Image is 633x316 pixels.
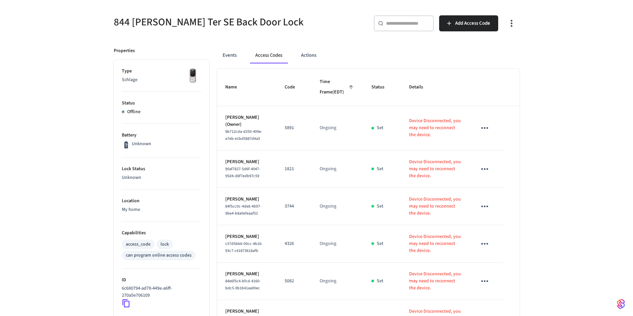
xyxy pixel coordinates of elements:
[409,159,461,180] p: Device Disconnected, you may need to reconnect the device.
[122,230,201,237] p: Capabilities
[409,117,461,138] p: Device Disconnected, you may need to reconnect the device.
[250,47,288,63] button: Access Codes
[617,299,625,309] img: SeamLogoGradient.69752ec5.svg
[126,241,150,248] div: access_code
[225,233,269,240] p: [PERSON_NAME]
[122,277,201,284] p: ID
[225,82,246,92] span: Name
[217,47,242,63] button: Events
[114,47,135,54] p: Properties
[409,82,432,92] span: Details
[161,241,169,248] div: lock
[225,308,269,315] p: [PERSON_NAME]
[409,233,461,254] p: Device Disconnected, you may need to reconnect the device.
[132,140,151,147] p: Unknown
[122,206,201,213] p: My home
[122,198,201,205] p: Location
[285,166,304,173] p: 1821
[285,124,304,131] p: 5891
[225,196,269,203] p: [PERSON_NAME]
[225,166,260,179] span: 90af7827-5d6f-4047-95d4-d8f7edb97c59
[312,150,363,188] td: Ongoing
[377,166,383,173] p: Set
[122,166,201,173] p: Lock Status
[225,278,261,291] span: 84e6f5c4-bfcd-4160-bdc5-9b1b41aa00ec
[225,129,262,141] span: 9b712cda-d250-409e-a7eb-e1bd5887d4a3
[455,19,490,28] span: Add Access Code
[409,196,461,217] p: Device Disconnected, you may need to reconnect the device.
[127,108,140,115] p: Offline
[312,225,363,263] td: Ongoing
[320,77,355,98] span: Time Frame(EDT)
[225,241,263,254] span: c57d5bb6-00cc-4b16-93c7-c61873618afb
[371,82,393,92] span: Status
[409,271,461,292] p: Device Disconnected, you may need to reconnect the device.
[377,278,383,285] p: Set
[285,82,304,92] span: Code
[377,240,383,247] p: Set
[439,15,498,31] button: Add Access Code
[122,68,201,75] p: Type
[122,76,201,83] p: Schlage
[312,263,363,300] td: Ongoing
[217,47,520,63] div: ant example
[225,271,269,278] p: [PERSON_NAME]
[225,159,269,166] p: [PERSON_NAME]
[122,285,199,299] p: 6c680794-ad78-449e-a6ff-270a5e706109
[225,204,261,216] span: 84f5cc0c-4de8-4b97-9be4-b8a0efeaaf52
[377,124,383,131] p: Set
[185,68,201,84] img: Yale Assure Touchscreen Wifi Smart Lock, Satin Nickel, Front
[296,47,322,63] button: Actions
[126,252,192,259] div: can program online access codes
[285,203,304,210] p: 3744
[312,106,363,150] td: Ongoing
[122,100,201,107] p: Status
[312,188,363,225] td: Ongoing
[377,203,383,210] p: Set
[122,174,201,181] p: Unknown
[122,132,201,139] p: Battery
[114,15,313,29] h5: 844 [PERSON_NAME] Ter SE Back Door Lock
[285,278,304,285] p: 5082
[285,240,304,247] p: 4326
[225,114,269,128] p: [PERSON_NAME] (Owner)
